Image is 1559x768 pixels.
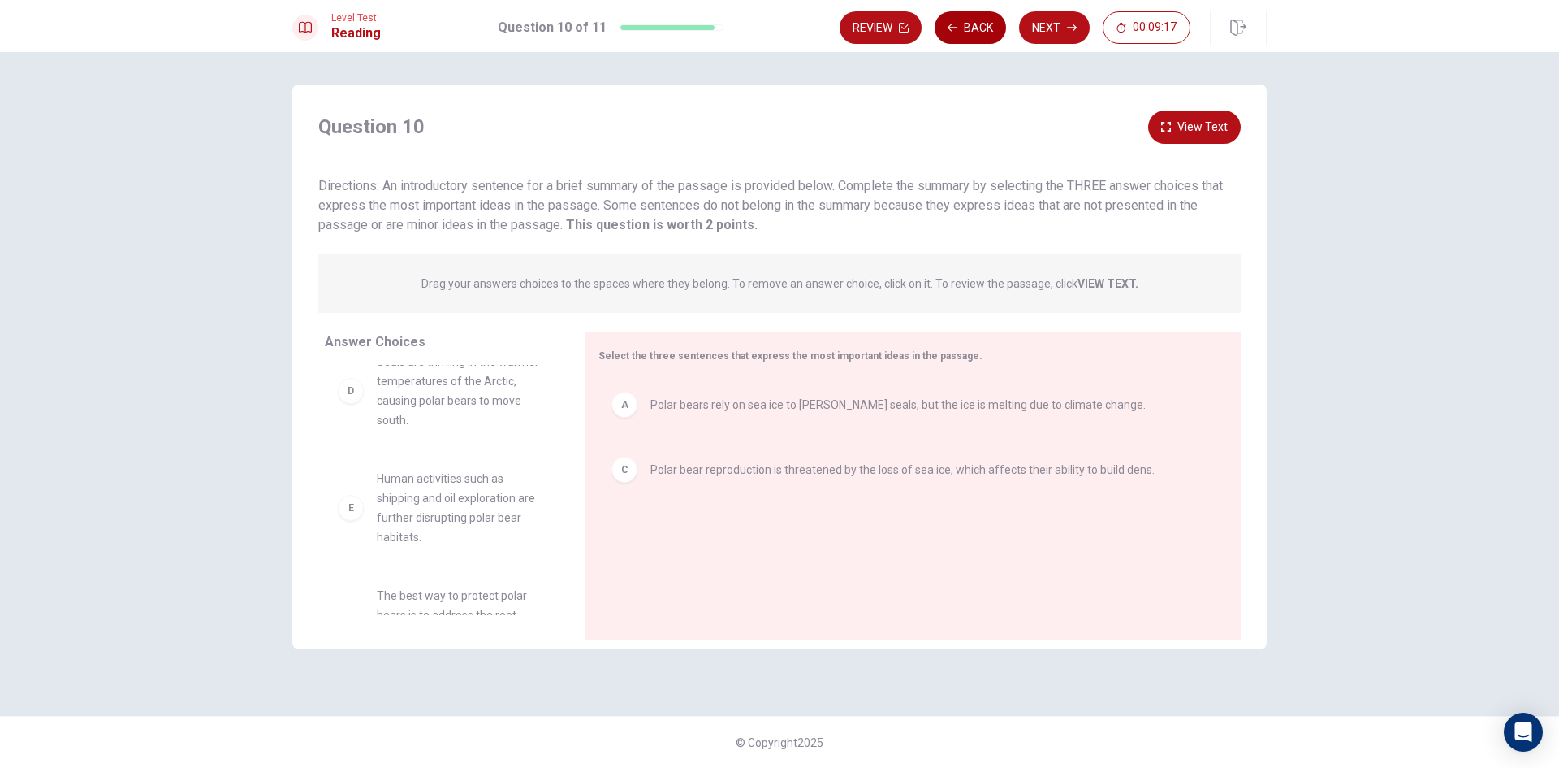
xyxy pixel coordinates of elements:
[650,460,1155,479] span: Polar bear reproduction is threatened by the loss of sea ice, which affects their ability to buil...
[563,217,758,232] strong: This question is worth 2 points.
[1504,713,1543,752] div: Open Intercom Messenger
[650,395,1146,414] span: Polar bears rely on sea ice to [PERSON_NAME] seals, but the ice is melting due to climate change.
[377,352,546,430] span: Seals are thriving in the warmer temperatures of the Arctic, causing polar bears to move south.
[611,457,637,483] div: C
[598,444,1215,496] div: CPolar bear reproduction is threatened by the loss of sea ice, which affects their ability to bui...
[611,392,637,418] div: A
[325,573,559,696] div: The best way to protect polar bears is to address the root cause of climate change by reducing gr...
[1133,21,1177,34] span: 00:09:17
[377,469,546,547] span: Human activities such as shipping and oil exploration are further disrupting polar bear habitats.
[338,378,364,404] div: D
[1077,277,1138,290] strong: VIEW TEXT.
[421,277,1138,290] p: Drag your answers choices to the spaces where they belong. To remove an answer choice, click on i...
[318,114,425,140] h4: Question 10
[935,11,1006,44] button: Back
[331,12,381,24] span: Level Test
[318,178,1223,232] span: Directions: An introductory sentence for a brief summary of the passage is provided below. Comple...
[325,456,559,560] div: EHuman activities such as shipping and oil exploration are further disrupting polar bear habitats.
[736,736,823,749] span: © Copyright 2025
[338,495,364,521] div: E
[498,18,607,37] h1: Question 10 of 11
[1019,11,1090,44] button: Next
[1103,11,1190,44] button: 00:09:17
[598,350,982,362] span: Select the three sentences that express the most important ideas in the passage.
[331,24,381,43] h1: Reading
[325,339,559,443] div: DSeals are thriving in the warmer temperatures of the Arctic, causing polar bears to move south.
[325,334,425,349] span: Answer Choices
[840,11,922,44] button: Review
[377,586,546,683] span: The best way to protect polar bears is to address the root cause of climate change by reducing gr...
[598,379,1215,431] div: APolar bears rely on sea ice to [PERSON_NAME] seals, but the ice is melting due to climate change.
[1148,111,1241,144] button: View Text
